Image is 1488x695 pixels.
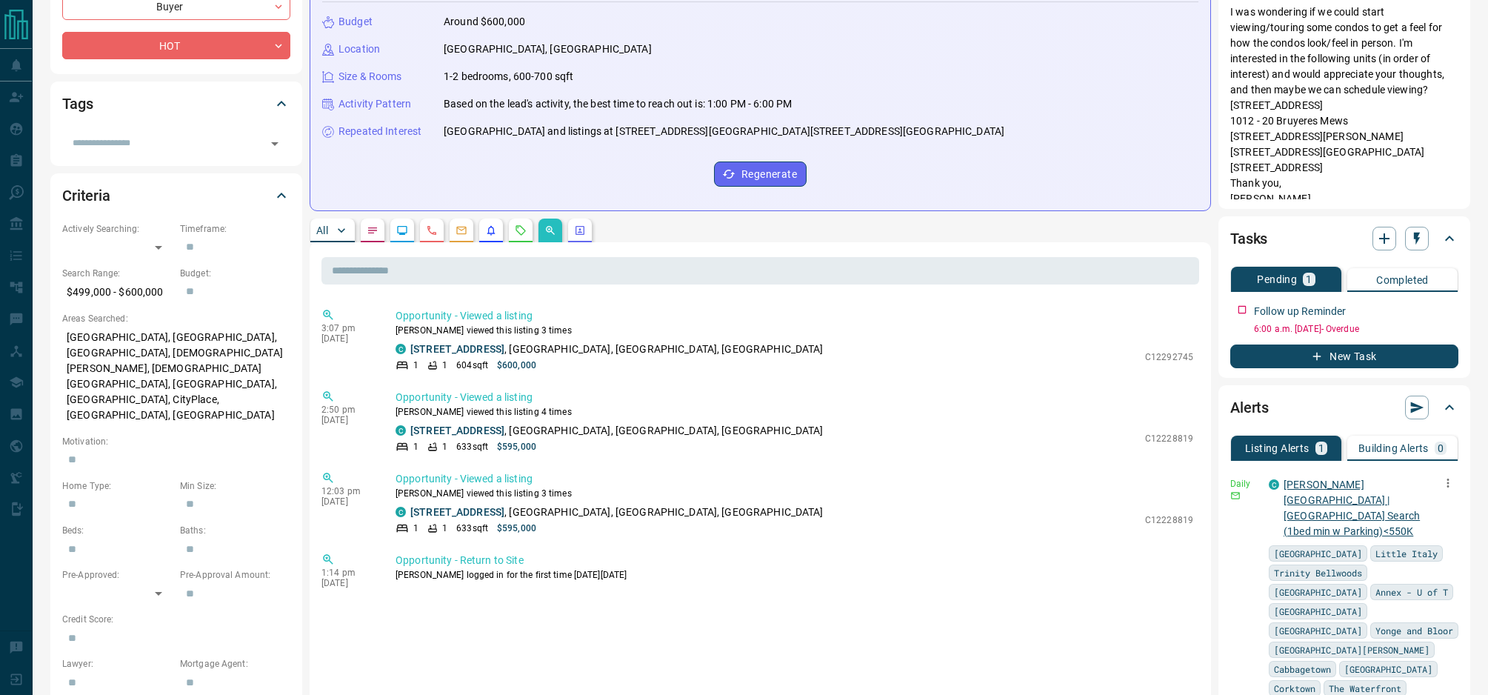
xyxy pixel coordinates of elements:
p: 1:14 pm [321,568,373,578]
p: Around $600,000 [444,14,525,30]
p: Opportunity - Viewed a listing [396,308,1193,324]
span: Annex - U of T [1375,585,1448,599]
p: Opportunity - Return to Site [396,553,1193,568]
svg: Agent Actions [574,225,586,236]
button: New Task [1230,345,1458,368]
span: [GEOGRAPHIC_DATA] [1274,604,1362,619]
p: [PERSON_NAME] viewed this listing 3 times [396,324,1193,337]
p: Budget: [180,267,290,280]
p: 1 [442,440,447,453]
div: Tasks [1230,221,1458,256]
h2: Alerts [1230,396,1269,419]
p: [GEOGRAPHIC_DATA], [GEOGRAPHIC_DATA], [GEOGRAPHIC_DATA], [DEMOGRAPHIC_DATA][PERSON_NAME], [DEMOGR... [62,325,290,428]
p: Location [338,41,380,57]
p: Min Size: [180,479,290,493]
p: 604 sqft [456,359,488,372]
h2: Criteria [62,184,110,207]
span: [GEOGRAPHIC_DATA][PERSON_NAME] [1274,642,1429,657]
p: , [GEOGRAPHIC_DATA], [GEOGRAPHIC_DATA], [GEOGRAPHIC_DATA] [410,342,824,357]
p: Repeated Interest [338,124,421,139]
h2: Tags [62,92,93,116]
span: [GEOGRAPHIC_DATA] [1274,623,1362,638]
p: $600,000 [497,359,536,372]
span: Trinity Bellwoods [1274,565,1362,580]
p: Size & Rooms [338,69,402,84]
p: Beds: [62,524,173,537]
svg: Calls [426,225,438,236]
div: condos.ca [396,507,406,517]
p: Timeframe: [180,222,290,236]
a: [STREET_ADDRESS] [410,425,504,436]
p: Daily [1230,477,1260,491]
a: [PERSON_NAME][GEOGRAPHIC_DATA] | [GEOGRAPHIC_DATA] Search (1bed min w Parking)<550K [1284,479,1420,537]
p: 633 sqft [456,440,488,453]
div: Tags [62,86,290,122]
p: 6:00 a.m. [DATE] - Overdue [1254,322,1458,336]
p: 1 [413,440,418,453]
p: 633 sqft [456,522,488,535]
svg: Requests [515,225,527,236]
div: condos.ca [396,344,406,354]
p: Credit Score: [62,613,290,626]
p: , [GEOGRAPHIC_DATA], [GEOGRAPHIC_DATA], [GEOGRAPHIC_DATA] [410,423,824,439]
p: [GEOGRAPHIC_DATA] and listings at [STREET_ADDRESS][GEOGRAPHIC_DATA][STREET_ADDRESS][GEOGRAPHIC_DATA] [444,124,1004,139]
p: [DATE] [321,333,373,344]
p: Areas Searched: [62,312,290,325]
p: Building Alerts [1358,443,1429,453]
svg: Lead Browsing Activity [396,225,408,236]
p: Home Type: [62,479,173,493]
p: Pending [1257,274,1297,285]
p: All [316,225,328,236]
p: 1 [442,522,447,535]
button: Regenerate [714,162,807,187]
button: Open [264,133,285,154]
p: 1 [1306,274,1312,285]
p: [DATE] [321,578,373,588]
div: HOT [62,32,290,59]
p: C12228819 [1145,513,1193,527]
p: , [GEOGRAPHIC_DATA], [GEOGRAPHIC_DATA], [GEOGRAPHIC_DATA] [410,505,824,520]
div: condos.ca [396,425,406,436]
svg: Opportunities [544,225,556,236]
span: Cabbagetown [1274,662,1331,676]
span: [GEOGRAPHIC_DATA] [1274,546,1362,561]
p: [DATE] [321,415,373,425]
p: $595,000 [497,522,536,535]
p: Completed [1376,275,1429,285]
p: Lawyer: [62,657,173,671]
p: 1-2 bedrooms, 600-700 sqft [444,69,573,84]
p: C12292745 [1145,350,1193,364]
p: $499,000 - $600,000 [62,280,173,305]
p: Opportunity - Viewed a listing [396,471,1193,487]
p: 12:03 pm [321,486,373,496]
span: Little Italy [1375,546,1438,561]
p: [PERSON_NAME] viewed this listing 4 times [396,405,1193,419]
p: Motivation: [62,435,290,448]
span: [GEOGRAPHIC_DATA] [1344,662,1432,676]
svg: Notes [367,225,378,236]
span: Yonge and Bloor [1375,623,1453,638]
p: [PERSON_NAME] viewed this listing 3 times [396,487,1193,500]
p: [PERSON_NAME] logged in for the first time [DATE][DATE] [396,568,1193,582]
svg: Emails [456,225,467,236]
p: Baths: [180,524,290,537]
p: Based on the lead's activity, the best time to reach out is: 1:00 PM - 6:00 PM [444,96,792,112]
a: [STREET_ADDRESS] [410,343,504,355]
h2: Tasks [1230,227,1267,250]
p: C12228819 [1145,432,1193,445]
p: Actively Searching: [62,222,173,236]
div: Alerts [1230,390,1458,425]
p: $595,000 [497,440,536,453]
p: 0 [1438,443,1444,453]
p: Pre-Approved: [62,568,173,582]
p: 1 [442,359,447,372]
p: Activity Pattern [338,96,411,112]
p: Listing Alerts [1245,443,1309,453]
p: 1 [413,522,418,535]
p: Follow up Reminder [1254,304,1346,319]
p: Pre-Approval Amount: [180,568,290,582]
p: 2:50 pm [321,405,373,415]
p: [DATE] [321,496,373,507]
a: [STREET_ADDRESS] [410,506,504,518]
p: Mortgage Agent: [180,657,290,671]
